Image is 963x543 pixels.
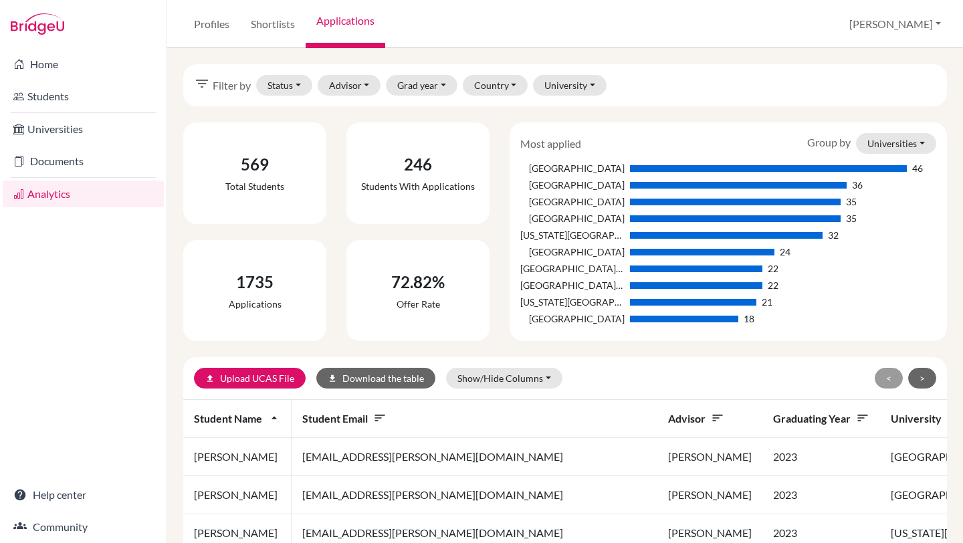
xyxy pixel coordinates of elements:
[194,76,210,92] i: filter_list
[3,51,164,78] a: Home
[373,411,387,425] i: sort
[302,412,387,425] span: Student email
[361,152,475,177] div: 246
[256,75,312,96] button: Status
[3,514,164,540] a: Community
[3,148,164,175] a: Documents
[846,195,857,209] div: 35
[463,75,528,96] button: Country
[657,438,762,476] td: [PERSON_NAME]
[328,374,337,383] i: download
[773,412,869,425] span: Graduating year
[908,368,936,389] button: >
[856,133,936,154] button: Universities
[510,136,591,152] div: Most applied
[856,411,869,425] i: sort
[762,476,880,514] td: 2023
[846,211,857,225] div: 35
[891,412,960,425] span: University
[520,312,624,326] div: [GEOGRAPHIC_DATA]
[3,116,164,142] a: Universities
[194,368,306,389] a: uploadUpload UCAS File
[225,179,284,193] div: Total students
[446,368,562,389] button: Show/Hide Columns
[183,438,292,476] td: [PERSON_NAME]
[205,374,215,383] i: upload
[520,295,624,309] div: [US_STATE][GEOGRAPHIC_DATA]
[711,411,724,425] i: sort
[762,438,880,476] td: 2023
[768,278,778,292] div: 22
[213,78,251,94] span: Filter by
[520,178,624,192] div: [GEOGRAPHIC_DATA]
[797,133,946,154] div: Group by
[391,297,445,311] div: Offer rate
[3,481,164,508] a: Help center
[875,368,903,389] button: <
[225,152,284,177] div: 569
[3,83,164,110] a: Students
[391,270,445,294] div: 72.82%
[183,476,292,514] td: [PERSON_NAME]
[316,368,435,389] button: downloadDownload the table
[520,211,624,225] div: [GEOGRAPHIC_DATA]
[229,270,282,294] div: 1735
[657,476,762,514] td: [PERSON_NAME]
[828,228,839,242] div: 32
[668,412,724,425] span: Advisor
[194,412,281,425] span: Student name
[229,297,282,311] div: Applications
[267,411,281,425] i: arrow_drop_up
[744,312,754,326] div: 18
[292,438,657,476] td: [EMAIL_ADDRESS][PERSON_NAME][DOMAIN_NAME]
[533,75,607,96] button: University
[3,181,164,207] a: Analytics
[780,245,790,259] div: 24
[361,179,475,193] div: Students with applications
[386,75,457,96] button: Grad year
[520,195,624,209] div: [GEOGRAPHIC_DATA]
[520,261,624,276] div: [GEOGRAPHIC_DATA][US_STATE]
[768,261,778,276] div: 22
[520,278,624,292] div: [GEOGRAPHIC_DATA][US_STATE]
[520,161,624,175] div: [GEOGRAPHIC_DATA]
[292,476,657,514] td: [EMAIL_ADDRESS][PERSON_NAME][DOMAIN_NAME]
[912,161,923,175] div: 46
[318,75,381,96] button: Advisor
[520,228,624,242] div: [US_STATE][GEOGRAPHIC_DATA]
[762,295,772,309] div: 21
[843,11,947,37] button: [PERSON_NAME]
[520,245,624,259] div: [GEOGRAPHIC_DATA]
[852,178,863,192] div: 36
[11,13,64,35] img: Bridge-U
